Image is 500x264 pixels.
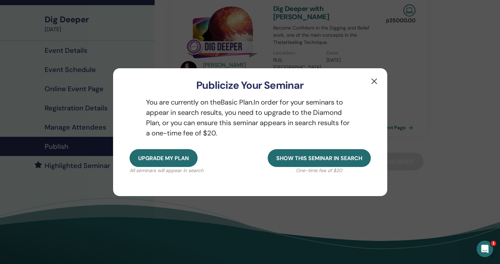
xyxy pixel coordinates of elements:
iframe: Intercom live chat [477,241,493,257]
span: 1 [491,241,496,246]
p: One-time fee of $20 [268,167,371,174]
span: Show this seminar in search [276,155,362,162]
button: Show this seminar in search [268,149,371,167]
p: All seminars will appear in search [130,167,203,174]
p: You are currently on the Basic Plan. In order for your seminars to appear in search results, you ... [130,97,371,138]
span: Upgrade my plan [138,155,189,162]
h3: Publicize Your Seminar [124,79,376,92]
button: Upgrade my plan [130,149,198,167]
